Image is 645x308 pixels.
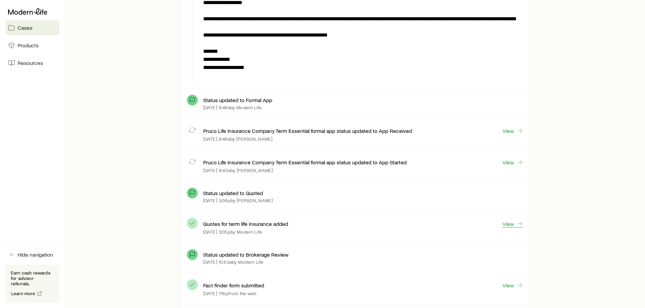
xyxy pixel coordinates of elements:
[203,159,407,166] p: Pruco Life Insurance Company Term Essential formal app status updated to App Started
[502,127,524,135] a: View
[11,291,36,296] span: Learn more
[18,42,39,49] span: Products
[203,127,412,134] p: Pruco Life Insurance Company Term Essential formal app status updated to App Received
[5,55,60,70] a: Resources
[203,229,262,235] p: [DATE] 3:05p by Modern Life
[18,24,33,31] span: Cases
[203,282,264,289] p: Fact finder form submitted
[5,247,60,262] button: Hide navigation
[203,220,288,227] p: Quotes for term life insurance added
[18,60,43,66] span: Resources
[203,259,263,265] p: [DATE] 10:53a by Modern Life
[5,38,60,53] a: Products
[203,168,273,173] p: [DATE] 9:43a by [PERSON_NAME]
[203,190,263,196] p: Status updated to Quoted
[502,282,524,289] a: View
[11,270,54,286] p: Earn cash rewards for advisor referrals.
[502,159,524,166] a: View
[203,291,257,296] p: [DATE] 7:15p from the web
[203,198,273,203] p: [DATE] 3:06p by [PERSON_NAME]
[5,20,60,35] a: Cases
[203,136,273,142] p: [DATE] 9:48a by [PERSON_NAME]
[203,97,272,103] p: Status updated to Formal App
[203,251,288,258] p: Status updated to Brokerage Review
[18,251,53,258] span: Hide navigation
[502,220,524,228] a: View
[203,105,262,110] p: [DATE] 9:48a by Modern Life
[5,265,60,303] div: Earn cash rewards for advisor referrals.Learn more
